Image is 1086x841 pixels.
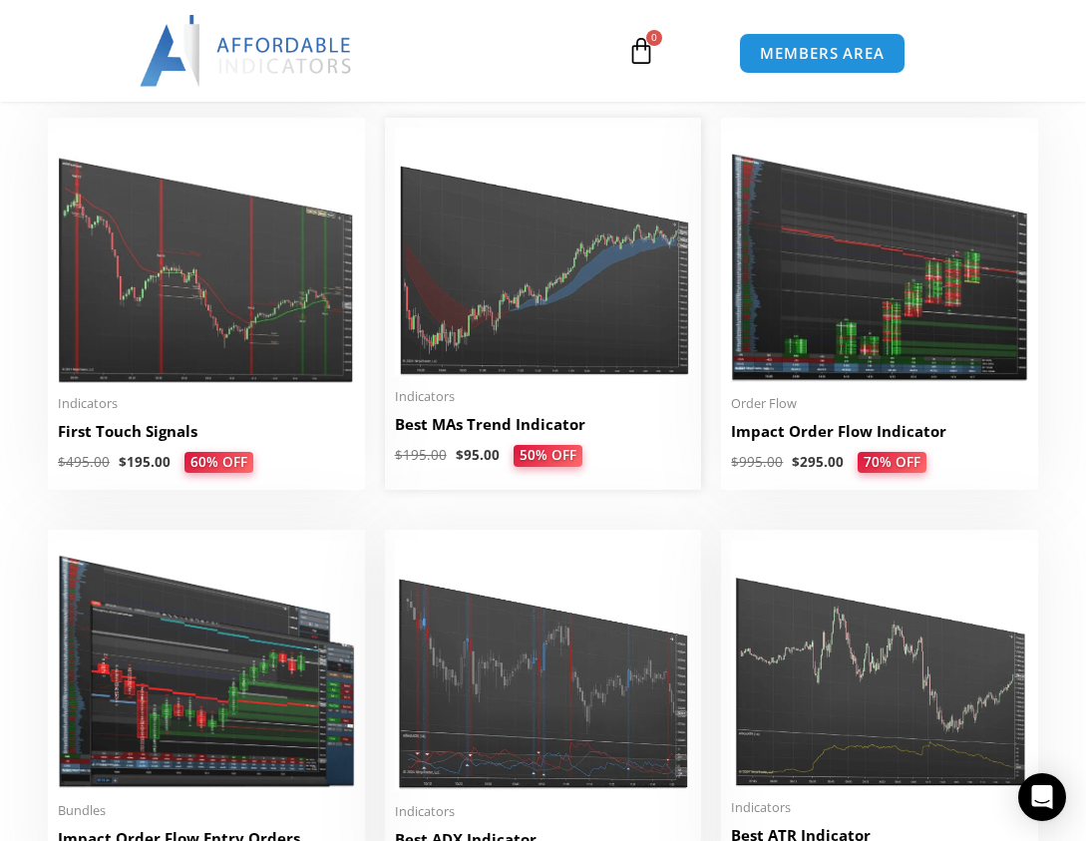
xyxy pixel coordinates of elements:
span: $ [395,446,403,464]
a: Best MAs Trend Indicator [395,414,692,445]
bdi: 195.00 [119,453,171,471]
bdi: 295.00 [792,453,844,471]
img: First Touch Signals 1 [58,128,355,383]
span: Indicators [395,388,692,405]
a: First Touch Signals [58,421,355,452]
span: $ [456,446,464,464]
bdi: 995.00 [731,453,783,471]
img: OrderFlow 2 [731,128,1028,383]
img: Impact Order Flow Entry Orders [58,540,355,790]
span: 70% OFF [857,451,928,473]
span: Indicators [58,395,355,412]
bdi: 95.00 [456,446,500,464]
a: MEMBERS AREA [739,33,905,74]
img: Best ATR Indicator [731,540,1028,788]
h2: Best MAs Trend Indicator [395,414,692,435]
span: 60% OFF [183,451,255,473]
a: Impact Order Flow Indicator [731,421,1028,452]
span: $ [731,453,739,471]
span: Indicators [731,799,1028,816]
bdi: 195.00 [395,446,447,464]
h2: Impact Order Flow Indicator [731,421,1028,442]
span: Indicators [395,803,692,820]
span: 50% OFF [512,445,583,467]
span: MEMBERS AREA [760,46,885,61]
a: 0 [597,22,685,80]
span: Order Flow [731,395,1028,412]
h2: First Touch Signals [58,421,355,442]
span: $ [119,453,127,471]
img: LogoAI | Affordable Indicators – NinjaTrader [140,15,354,87]
span: Bundles [58,802,355,819]
img: Best MAs Trend Indicator [395,128,692,377]
span: 0 [646,30,662,46]
bdi: 495.00 [58,453,110,471]
img: Best ADX Indicator [395,540,692,791]
div: Open Intercom Messenger [1018,773,1066,821]
span: $ [792,453,800,471]
span: $ [58,453,66,471]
